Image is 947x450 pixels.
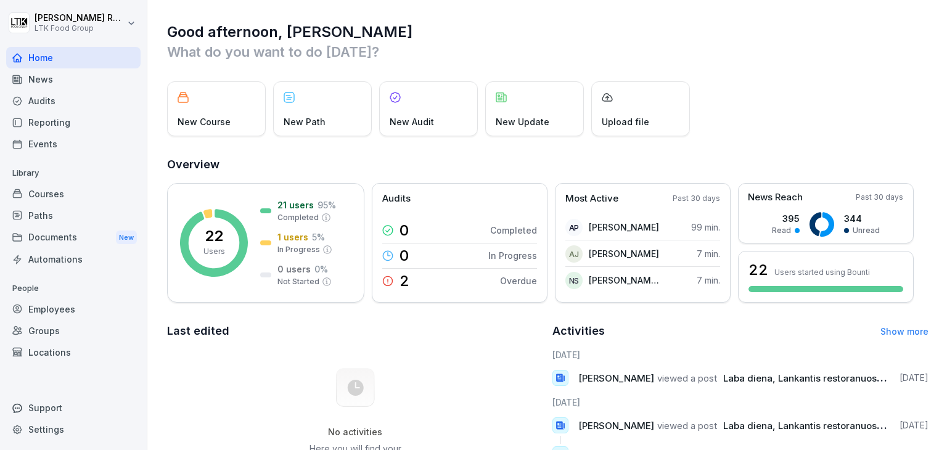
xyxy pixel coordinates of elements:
span: viewed a post [657,372,717,384]
a: News [6,68,141,90]
p: New Update [496,115,549,128]
p: Past 30 days [673,193,720,204]
p: Users started using Bounti [774,268,870,277]
p: 22 [205,229,223,243]
a: Show more [880,326,929,337]
p: Audits [382,192,411,206]
h6: [DATE] [552,396,929,409]
p: 0 users [277,263,311,276]
a: Groups [6,320,141,342]
div: New [116,231,137,245]
p: [PERSON_NAME] [589,247,659,260]
p: 395 [772,212,800,225]
p: 1 users [277,231,308,243]
p: 344 [844,212,880,225]
p: [PERSON_NAME] Račkauskaitė [35,13,125,23]
a: Automations [6,248,141,270]
a: Settings [6,419,141,440]
a: Courses [6,183,141,205]
p: Upload file [602,115,649,128]
a: Locations [6,342,141,363]
span: [PERSON_NAME] [578,372,654,384]
p: New Course [178,115,231,128]
span: [PERSON_NAME] [578,420,654,432]
p: Overdue [500,274,537,287]
p: Past 30 days [856,192,903,203]
p: Read [772,225,791,236]
p: LTK Food Group [35,24,125,33]
h6: [DATE] [552,348,929,361]
a: Reporting [6,112,141,133]
h2: Activities [552,322,605,340]
p: 5 % [312,231,325,243]
p: New Audit [390,115,434,128]
p: News Reach [748,190,803,205]
p: 2 [400,274,409,288]
a: Paths [6,205,141,226]
p: In Progress [277,244,320,255]
div: NS [565,272,583,289]
p: 7 min. [697,274,720,287]
a: Audits [6,90,141,112]
p: Completed [277,212,319,223]
h5: No activities [293,427,417,438]
p: 0 [400,223,409,238]
p: In Progress [488,249,537,262]
a: Home [6,47,141,68]
div: Documents [6,226,141,249]
a: Employees [6,298,141,320]
h2: Overview [167,156,929,173]
div: AJ [565,245,583,263]
a: DocumentsNew [6,226,141,249]
p: Library [6,163,141,183]
p: Most Active [565,192,618,206]
p: 95 % [318,198,336,211]
p: Users [203,246,225,257]
p: Unread [853,225,880,236]
p: 0 % [314,263,328,276]
h3: 22 [748,260,768,280]
a: Events [6,133,141,155]
div: AP [565,219,583,236]
p: Completed [490,224,537,237]
p: [PERSON_NAME] Syhys [589,274,660,287]
p: 0 [400,248,409,263]
p: Not Started [277,276,319,287]
p: 99 min. [691,221,720,234]
p: [PERSON_NAME] [589,221,659,234]
h2: Last edited [167,322,544,340]
p: 7 min. [697,247,720,260]
div: Support [6,397,141,419]
h1: Good afternoon, [PERSON_NAME] [167,22,929,42]
p: What do you want to do [DATE]? [167,42,929,62]
p: [DATE] [900,372,929,384]
p: [DATE] [900,419,929,432]
p: People [6,279,141,298]
p: 21 users [277,198,314,211]
p: New Path [284,115,326,128]
span: viewed a post [657,420,717,432]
